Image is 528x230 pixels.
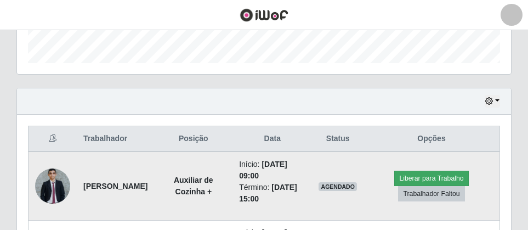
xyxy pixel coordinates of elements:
[35,169,70,204] img: 1718840561101.jpeg
[239,182,305,205] li: Término:
[174,176,213,196] strong: Auxiliar de Cozinha +
[239,159,305,182] li: Início:
[77,126,154,152] th: Trabalhador
[239,160,287,180] time: [DATE] 09:00
[83,182,147,190] strong: [PERSON_NAME]
[154,126,232,152] th: Posição
[312,126,364,152] th: Status
[364,126,499,152] th: Opções
[398,186,464,201] button: Trabalhador Faltou
[319,182,357,191] span: AGENDADO
[232,126,312,152] th: Data
[394,171,468,186] button: Liberar para Trabalho
[240,8,288,22] img: CoreUI Logo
